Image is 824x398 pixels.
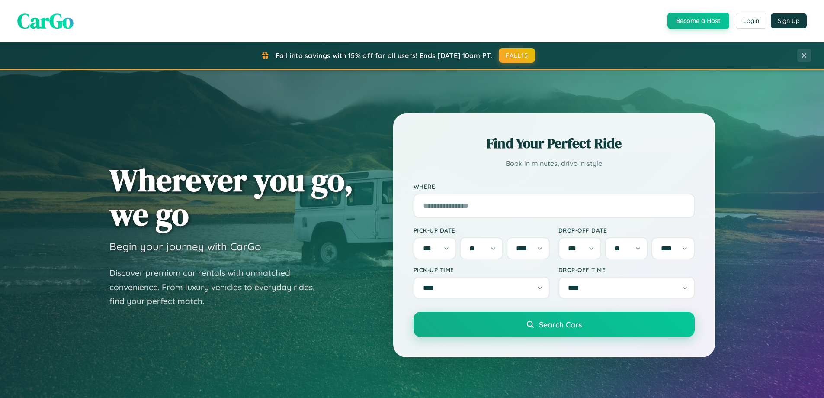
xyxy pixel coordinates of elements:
label: Where [414,183,695,190]
button: Sign Up [771,13,807,28]
button: Login [736,13,766,29]
label: Drop-off Date [558,227,695,234]
button: Become a Host [667,13,729,29]
span: Fall into savings with 15% off for all users! Ends [DATE] 10am PT. [276,51,492,60]
button: FALL15 [499,48,535,63]
p: Discover premium car rentals with unmatched convenience. From luxury vehicles to everyday rides, ... [109,266,326,308]
span: Search Cars [539,320,582,329]
label: Pick-up Time [414,266,550,273]
button: Search Cars [414,312,695,337]
h3: Begin your journey with CarGo [109,240,261,253]
h1: Wherever you go, we go [109,163,353,231]
label: Drop-off Time [558,266,695,273]
h2: Find Your Perfect Ride [414,134,695,153]
p: Book in minutes, drive in style [414,157,695,170]
label: Pick-up Date [414,227,550,234]
span: CarGo [17,6,74,35]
